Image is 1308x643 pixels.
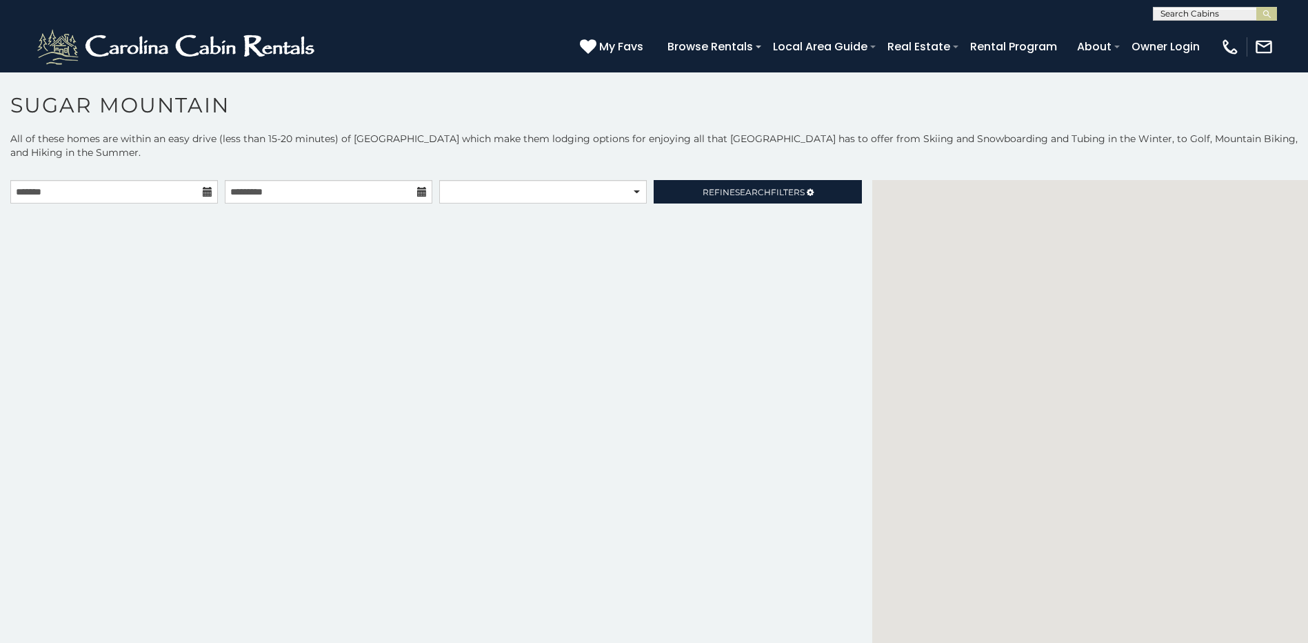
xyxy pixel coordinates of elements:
[703,187,805,197] span: Refine Filters
[1125,34,1207,59] a: Owner Login
[1220,37,1240,57] img: phone-regular-white.png
[1254,37,1274,57] img: mail-regular-white.png
[654,180,861,204] a: RefineSearchFilters
[1070,34,1118,59] a: About
[661,34,760,59] a: Browse Rentals
[599,38,643,55] span: My Favs
[735,187,771,197] span: Search
[963,34,1064,59] a: Rental Program
[34,26,321,68] img: White-1-2.png
[766,34,874,59] a: Local Area Guide
[881,34,957,59] a: Real Estate
[580,38,647,56] a: My Favs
